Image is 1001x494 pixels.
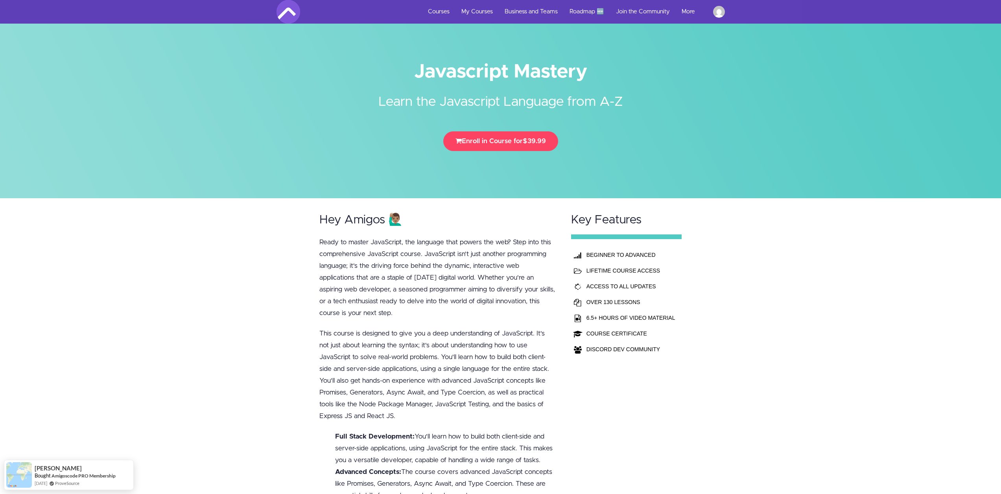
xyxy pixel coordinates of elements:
h2: Key Features [571,214,682,227]
h2: Learn the Javascript Language from A-Z [353,81,648,112]
b: Advanced Concepts: [335,468,401,475]
td: OVER 130 LESSONS [584,294,677,310]
p: This course is designed to give you a deep understanding of JavaScript. It's not just about learn... [319,328,556,422]
td: LIFETIME COURSE ACCESS [584,263,677,278]
th: BEGINNER TO ADVANCED [584,247,677,263]
td: 6.5+ HOURS OF VIDEO MATERIAL [584,310,677,326]
h2: Hey Amigos 🙋🏽‍♂️ [319,214,556,227]
span: [PERSON_NAME] [35,465,82,472]
li: You'll learn how to build both client-side and server-side applications, using JavaScript for the... [335,431,556,466]
b: Full Stack Development: [335,433,415,440]
span: $39.99 [523,138,546,144]
img: provesource social proof notification image [6,462,32,488]
img: adiniculescu1988@yahoo.com [713,6,725,18]
h1: Javascript Mastery [277,63,725,81]
td: COURSE CERTIFICATE [584,326,677,341]
span: Bought [35,472,51,479]
button: Enroll in Course for$39.99 [443,131,558,151]
p: Ready to master JavaScript, the language that powers the web? Step into this comprehensive JavaSc... [319,236,556,319]
span: [DATE] [35,480,47,487]
td: DISCORD DEV COMMUNITY [584,341,677,357]
a: ProveSource [55,480,79,487]
td: ACCESS TO ALL UPDATES [584,278,677,294]
a: Amigoscode PRO Membership [52,473,116,479]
